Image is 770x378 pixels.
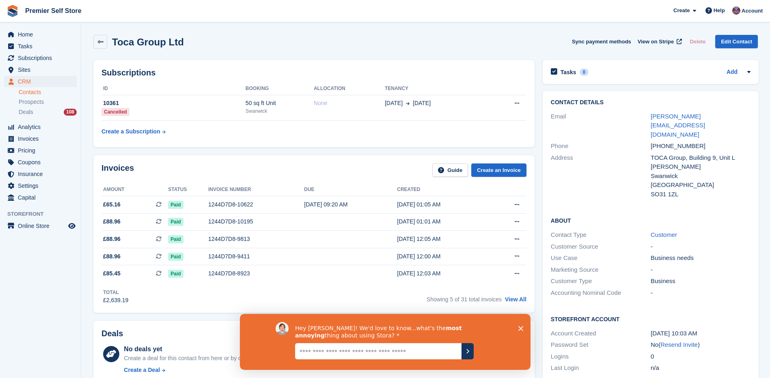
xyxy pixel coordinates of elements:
button: Sync payment methods [572,35,631,48]
span: Sites [18,64,67,75]
div: [DATE] 12:00 AM [397,252,490,261]
div: - [651,288,751,298]
a: menu [4,64,77,75]
div: Create a Deal [124,366,160,374]
a: Contacts [19,88,77,96]
span: Paid [168,235,183,243]
h2: Contact Details [551,99,751,106]
div: - [651,265,751,275]
div: 10361 [101,99,246,107]
span: ( ) [658,341,700,348]
div: 1244D7D8-10195 [208,217,304,226]
img: Carly Wilsher [732,6,740,15]
h2: Invoices [101,163,134,177]
span: £88.96 [103,217,121,226]
div: Logins [551,352,651,361]
a: Resend Invite [660,341,698,348]
button: Delete [686,35,709,48]
div: Use Case [551,253,651,263]
img: stora-icon-8386f47178a22dfd0bd8f6a31ec36ba5ce8667c1dd55bd0f319d3a0aa187defe.svg [6,5,19,17]
span: Prospects [19,98,44,106]
a: [PERSON_NAME][EMAIL_ADDRESS][DOMAIN_NAME] [651,113,705,138]
h2: Subscriptions [101,68,526,77]
span: Subscriptions [18,52,67,64]
a: Create an Invoice [471,163,526,177]
th: Status [168,183,208,196]
a: menu [4,157,77,168]
a: menu [4,168,77,180]
a: Guide [432,163,468,177]
div: £2,639.19 [103,296,128,305]
span: Paid [168,201,183,209]
span: Online Store [18,220,67,232]
div: No deals yet [124,344,294,354]
div: Business needs [651,253,751,263]
div: No [651,340,751,350]
h2: Storefront Account [551,315,751,323]
div: n/a [651,363,751,373]
span: Invoices [18,133,67,144]
div: Email [551,112,651,140]
a: menu [4,133,77,144]
span: [DATE] [413,99,431,107]
div: Total [103,289,128,296]
div: 0 [651,352,751,361]
div: [DATE] 12:03 AM [397,269,490,278]
th: Due [304,183,397,196]
a: Preview store [67,221,77,231]
div: Swanwick [246,107,314,115]
span: CRM [18,76,67,87]
span: Paid [168,218,183,226]
div: - [651,242,751,251]
span: Insurance [18,168,67,180]
span: Account [742,7,763,15]
div: Create a Subscription [101,127,160,136]
div: Business [651,277,751,286]
div: 0 [580,69,589,76]
div: Cancelled [101,108,129,116]
span: Coupons [18,157,67,168]
a: menu [4,52,77,64]
div: [DATE] 12:05 AM [397,235,490,243]
span: Settings [18,180,67,191]
div: 1244D7D8-8923 [208,269,304,278]
h2: Toca Group Ltd [112,37,184,47]
div: 1244D7D8-9813 [208,235,304,243]
h2: Deals [101,329,123,338]
th: Amount [101,183,168,196]
div: Swanwick [651,172,751,181]
th: Allocation [314,82,385,95]
span: Paid [168,270,183,278]
div: [DATE] 01:01 AM [397,217,490,226]
span: Storefront [7,210,81,218]
a: menu [4,192,77,203]
a: Prospects [19,98,77,106]
span: Analytics [18,121,67,133]
a: menu [4,180,77,191]
div: [GEOGRAPHIC_DATA] [651,180,751,190]
div: [PERSON_NAME] [651,162,751,172]
a: View on Stripe [634,35,684,48]
span: £65.16 [103,200,121,209]
a: menu [4,145,77,156]
a: menu [4,41,77,52]
span: Help [714,6,725,15]
span: Create [673,6,690,15]
div: 1244D7D8-10622 [208,200,304,209]
th: Created [397,183,490,196]
div: TOCA Group, Building 9, Unit L [651,153,751,163]
span: Showing 5 of 31 total invoices [427,296,502,303]
div: None [314,99,385,107]
span: £88.96 [103,235,121,243]
span: £85.45 [103,269,121,278]
a: Create a Subscription [101,124,166,139]
div: Customer Type [551,277,651,286]
div: Account Created [551,329,651,338]
div: [DATE] 10:03 AM [651,329,751,338]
